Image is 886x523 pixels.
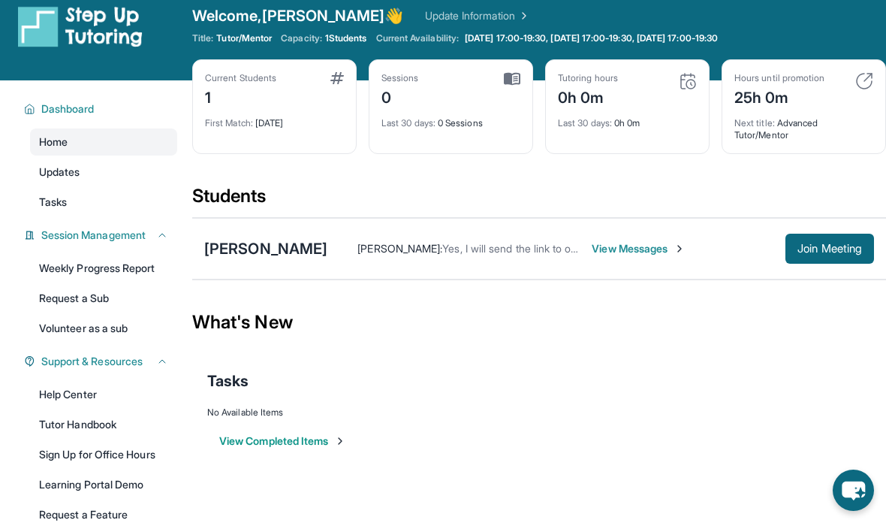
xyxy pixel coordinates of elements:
div: No Available Items [207,407,871,419]
span: Home [39,135,68,150]
a: Request a Sub [30,285,177,312]
div: Current Students [205,72,276,84]
div: Hours until promotion [734,72,824,84]
span: Dashboard [41,101,95,116]
span: Last 30 days : [558,117,612,128]
div: Tutoring hours [558,72,618,84]
a: Tasks [30,189,177,216]
div: Advanced Tutor/Mentor [734,108,873,141]
a: [DATE] 17:00-19:30, [DATE] 17:00-19:30, [DATE] 17:00-19:30 [462,32,721,44]
span: Updates [39,165,80,180]
span: First Match : [205,117,253,128]
a: Learning Portal Demo [30,471,177,498]
span: Last 30 days : [381,117,435,128]
div: [DATE] [205,108,344,129]
button: Join Meeting [785,234,874,264]
a: Tutor Handbook [30,411,177,438]
div: Students [192,184,886,217]
div: 0h 0m [558,108,697,129]
div: What's New [192,289,886,355]
span: Current Availability: [376,32,459,44]
div: 0h 0m [558,84,618,108]
span: 1 Students [325,32,367,44]
button: Session Management [35,228,168,243]
span: Support & Resources [41,354,143,369]
span: [PERSON_NAME] : [357,242,442,255]
div: 0 Sessions [381,108,520,129]
span: Yes, I will send the link to our tutoring session along with the reminder about it [442,242,814,255]
div: Sessions [381,72,419,84]
img: card [679,72,697,90]
span: Next title : [734,117,775,128]
img: logo [18,5,143,47]
a: Help Center [30,381,177,408]
a: Sign Up for Office Hours [30,441,177,468]
a: Weekly Progress Report [30,255,177,282]
a: Volunteer as a sub [30,315,177,342]
a: Home [30,128,177,156]
span: Title: [192,32,213,44]
div: [PERSON_NAME] [204,238,327,259]
img: Chevron-Right [674,243,686,255]
button: View Completed Items [219,434,346,449]
button: Dashboard [35,101,168,116]
div: 25h 0m [734,84,824,108]
span: Tasks [39,195,67,210]
a: Update Information [425,8,530,23]
div: 0 [381,84,419,108]
span: Tutor/Mentor [216,32,272,44]
button: Support & Resources [35,354,168,369]
span: Tasks [207,370,249,391]
span: Join Meeting [797,244,862,253]
span: Welcome, [PERSON_NAME] 👋 [192,5,404,26]
img: card [504,72,520,86]
img: card [330,72,344,84]
span: Capacity: [281,32,322,44]
span: View Messages [592,241,686,256]
span: [DATE] 17:00-19:30, [DATE] 17:00-19:30, [DATE] 17:00-19:30 [465,32,718,44]
span: Session Management [41,228,146,243]
button: chat-button [833,470,874,511]
a: Updates [30,159,177,186]
img: card [855,72,873,90]
img: Chevron Right [515,8,530,23]
div: 1 [205,84,276,108]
